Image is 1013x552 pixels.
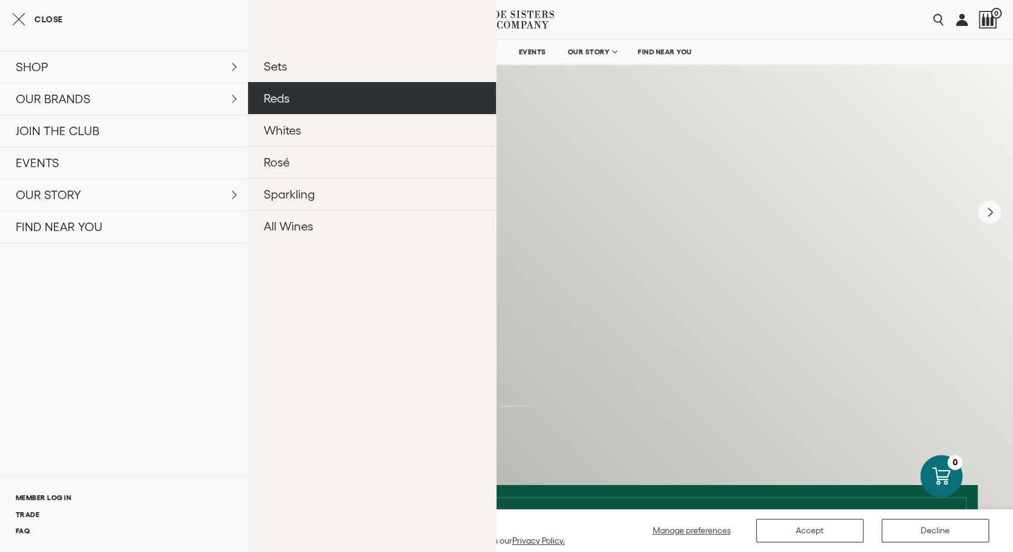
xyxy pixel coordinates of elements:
[518,48,545,56] span: EVENTS
[881,519,989,542] button: Decline
[12,12,63,27] button: Close cart
[91,162,922,170] h6: [PERSON_NAME] sisters wine company
[510,40,553,64] a: EVENTS
[248,114,496,146] a: Whites
[500,405,513,407] li: Page dot 2
[630,40,700,64] a: FIND NEAR YOU
[248,146,496,178] a: Rosé
[567,48,609,56] span: OUR STORY
[248,82,496,114] a: Reds
[34,15,63,24] span: Close
[947,455,962,470] div: 0
[248,178,496,210] a: Sparkling
[756,519,863,542] button: Accept
[512,536,565,545] a: Privacy Policy.
[645,519,738,542] button: Manage preferences
[991,8,1002,19] span: 0
[248,51,496,82] a: Sets
[517,405,530,407] li: Page dot 3
[652,525,730,535] span: Manage preferences
[978,201,1001,224] button: Next
[559,40,624,64] a: OUR STORY
[248,210,496,242] a: All Wines
[638,48,692,56] span: FIND NEAR YOU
